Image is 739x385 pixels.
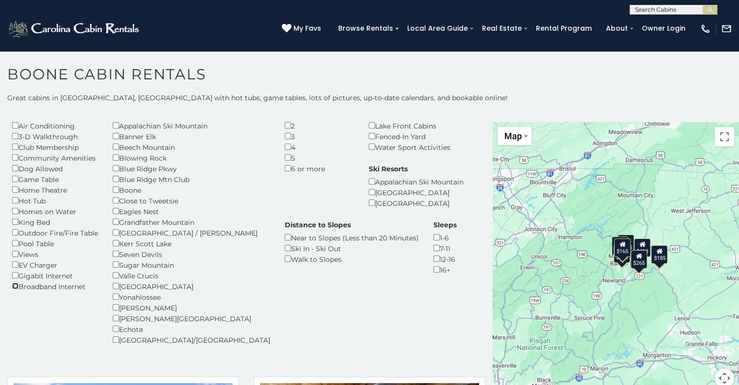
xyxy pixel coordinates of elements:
a: Browse Rentals [333,21,398,36]
label: Sleeps [433,220,457,230]
div: 1-6 [433,232,457,243]
div: Blue Ridge Pkwy [113,163,270,174]
div: Valle Crucis [113,270,270,281]
div: [PERSON_NAME][GEOGRAPHIC_DATA] [113,313,270,324]
div: Water Sport Activities [369,142,450,152]
div: Close to Tweetsie [113,195,270,206]
div: Home Theatre [12,184,98,195]
div: Hot Tub [12,195,98,206]
a: Local Area Guide [402,21,473,36]
div: Banner Elk [113,131,270,142]
div: 3 [285,131,354,142]
div: [GEOGRAPHIC_DATA] [369,187,464,198]
div: Walk to Slopes [285,254,419,264]
div: $185 [651,245,668,264]
div: Blue Ridge Mtn Club [113,174,270,184]
div: Seven Devils [113,249,270,259]
div: 2 [285,120,354,131]
span: My Favs [293,23,321,34]
div: Sugar Mountain [113,259,270,270]
div: Gigabit Internet [12,270,98,281]
div: Appalachian Ski Mountain [369,176,464,187]
a: Owner Login [637,21,690,36]
div: King Bed [12,217,98,227]
div: Outdoor Fire/Fire Table [12,227,98,238]
div: [GEOGRAPHIC_DATA]/[GEOGRAPHIC_DATA] [113,334,270,345]
button: Change map style [498,127,532,145]
div: Community Amenities [12,152,98,163]
div: 12-16 [433,254,457,264]
div: Echota [113,324,270,334]
span: Map [504,131,522,141]
a: Rental Program [531,21,597,36]
div: Eagles Nest [113,206,270,217]
div: $395 [618,235,634,253]
div: 3-D Walkthrough [12,131,98,142]
label: Ski Resorts [369,164,408,174]
a: My Favs [282,23,324,34]
div: Game Table [12,174,98,184]
label: Distance to Slopes [285,220,351,230]
div: Air Conditioning [12,120,98,131]
div: 5 [285,152,354,163]
div: Appalachian Ski Mountain [113,120,270,131]
div: Broadband Internet [12,281,98,292]
div: Dog Allowed [12,163,98,174]
div: $165 [614,238,631,257]
img: mail-regular-white.png [721,23,732,34]
div: Pool Table [12,238,98,249]
div: Homes on Water [12,206,98,217]
img: phone-regular-white.png [700,23,711,34]
div: Fenced-In Yard [369,131,450,142]
a: About [601,21,633,36]
div: [GEOGRAPHIC_DATA] [113,281,270,292]
div: Near to Slopes (Less than 20 Minutes) [285,232,419,243]
div: Blowing Rock [113,152,270,163]
div: 7-11 [433,243,457,254]
div: Kerr Scott Lake [113,238,270,249]
div: 6 or more [285,163,354,174]
div: $265 [630,250,647,269]
button: Toggle fullscreen view [715,127,734,147]
a: Real Estate [477,21,527,36]
div: Grandfather Mountain [113,217,270,227]
div: $410 [634,238,651,257]
img: White-1-2.png [7,19,142,38]
div: Views [12,249,98,259]
div: Beech Mountain [113,142,270,152]
div: Yonahlossee [113,292,270,302]
div: [GEOGRAPHIC_DATA] / [PERSON_NAME] [113,227,270,238]
div: [GEOGRAPHIC_DATA] [369,198,464,208]
div: [PERSON_NAME] [113,302,270,313]
div: Club Membership [12,142,98,152]
div: 16+ [433,264,457,275]
div: Ski In - Ski Out [285,243,419,254]
div: Boone [113,184,270,195]
div: Lake Front Cabins [369,120,450,131]
div: EV Charger [12,259,98,270]
div: $160 [611,237,628,255]
div: $185 [613,244,630,263]
div: 4 [285,142,354,152]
